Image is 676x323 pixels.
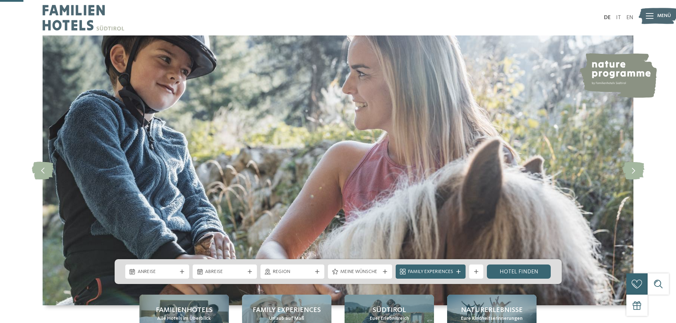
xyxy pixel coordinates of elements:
span: Family Experiences [253,305,321,315]
span: Anreise [138,268,177,275]
span: Alle Hotels im Überblick [157,315,211,322]
a: IT [616,15,621,21]
span: Menü [657,12,671,20]
span: Südtirol [373,305,406,315]
a: Hotel finden [487,264,551,279]
span: Naturerlebnisse [461,305,523,315]
span: Euer Erlebnisreich [370,315,409,322]
img: Familienhotels Südtirol: The happy family places [43,35,633,305]
span: Region [273,268,312,275]
span: Urlaub auf Maß [269,315,304,322]
a: EN [626,15,633,21]
span: Meine Wünsche [340,268,380,275]
img: nature programme by Familienhotels Südtirol [579,53,657,98]
span: Abreise [205,268,244,275]
span: Eure Kindheitserinnerungen [461,315,523,322]
span: Familienhotels [156,305,213,315]
span: Family Experiences [408,268,453,275]
a: DE [604,15,611,21]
